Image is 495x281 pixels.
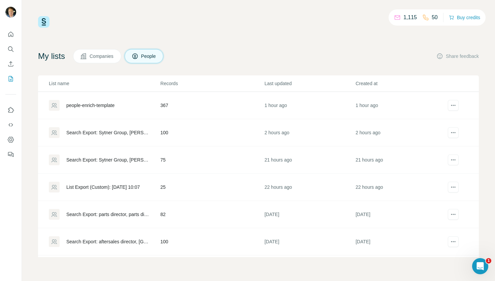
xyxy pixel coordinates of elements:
iframe: Intercom live chat [472,258,488,274]
button: Buy credits [449,13,480,22]
td: 21 hours ago [355,146,446,174]
button: Search [5,43,16,55]
p: List name [49,80,160,87]
p: Last updated [264,80,355,87]
button: Use Surfe API [5,119,16,131]
button: actions [448,127,459,138]
p: 50 [432,13,438,22]
div: people-enrich-template [66,102,114,109]
button: Share feedback [436,53,479,60]
p: Records [160,80,264,87]
button: Dashboard [5,134,16,146]
td: [DATE] [355,201,446,228]
td: 21 hours ago [264,146,355,174]
div: Search Export: Sytner Group, [PERSON_NAME], Stratstone, Jardine Motors Group, Lookers Motor Group... [66,129,149,136]
div: Search Export: parts director, parts director, Director, [GEOGRAPHIC_DATA] - [DATE] 07:01 [66,211,149,218]
img: Surfe Logo [38,16,49,28]
td: 1 hour ago [264,92,355,119]
td: 75 [160,146,264,174]
div: Search Export: Sytner Group, [PERSON_NAME], Stratstone, Jardine Motors Group, Lookers Motor Group... [66,156,149,163]
span: Companies [90,53,114,60]
h4: My lists [38,51,65,62]
td: 100 [160,228,264,255]
button: Enrich CSV [5,58,16,70]
span: 1 [486,258,491,264]
td: 82 [160,201,264,228]
td: 100 [160,119,264,146]
button: actions [448,100,459,111]
td: [DATE] [264,201,355,228]
button: Use Surfe on LinkedIn [5,104,16,116]
button: actions [448,182,459,192]
td: [DATE] [355,228,446,255]
button: Feedback [5,148,16,161]
p: Created at [356,80,446,87]
div: List Export (Custom): [DATE] 10:07 [66,184,140,190]
td: 22 hours ago [355,174,446,201]
td: [DATE] [264,228,355,255]
div: Search Export: aftersales director, [GEOGRAPHIC_DATA] - [DATE] 14:55 [66,238,149,245]
td: 2 hours ago [355,119,446,146]
td: 25 [160,174,264,201]
button: My lists [5,73,16,85]
td: 2 hours ago [264,119,355,146]
td: 22 hours ago [264,174,355,201]
span: People [141,53,157,60]
button: actions [448,209,459,220]
img: Avatar [5,7,16,17]
td: 367 [160,92,264,119]
button: Quick start [5,28,16,40]
p: 1,115 [403,13,417,22]
button: actions [448,154,459,165]
td: 1 hour ago [355,92,446,119]
button: actions [448,236,459,247]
